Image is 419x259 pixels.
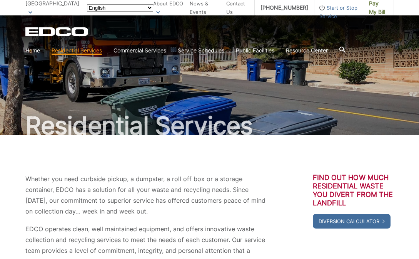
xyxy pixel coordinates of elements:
a: Residential Services [52,46,102,55]
a: Home [25,46,40,55]
a: Diversion Calculator [313,214,391,229]
a: Public Facilities [236,46,274,55]
a: Commercial Services [114,46,166,55]
a: Resource Center [286,46,328,55]
select: Select a language [87,4,153,12]
h3: Find out how much residential waste you divert from the landfill [313,173,394,207]
h1: Residential Services [25,113,394,138]
a: EDCD logo. Return to the homepage. [25,27,89,36]
p: Whether you need curbside pickup, a dumpster, a roll off box or a storage container, EDCO has a s... [25,173,266,217]
a: Service Schedules [178,46,224,55]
